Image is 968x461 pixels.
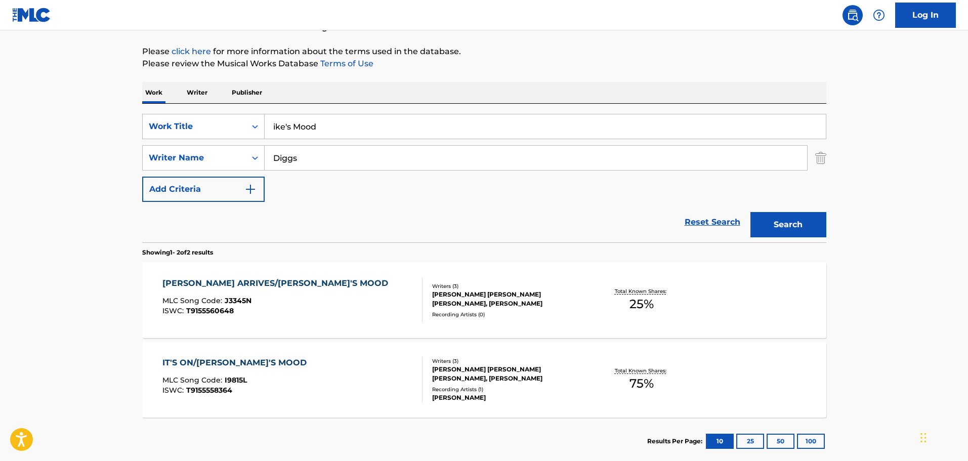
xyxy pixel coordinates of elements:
[615,287,669,295] p: Total Known Shares:
[162,306,186,315] span: ISWC :
[750,212,826,237] button: Search
[843,5,863,25] a: Public Search
[184,82,211,103] p: Writer
[229,82,265,103] p: Publisher
[149,152,240,164] div: Writer Name
[432,311,585,318] div: Recording Artists ( 0 )
[629,295,654,313] span: 25 %
[186,386,232,395] span: T9155558364
[432,357,585,365] div: Writers ( 3 )
[186,306,234,315] span: T9155560648
[647,437,705,446] p: Results Per Page:
[706,434,734,449] button: 10
[142,82,165,103] p: Work
[432,393,585,402] div: [PERSON_NAME]
[142,342,826,417] a: IT'S ON/[PERSON_NAME]'S MOODMLC Song Code:I9815LISWC:T9155558364Writers (3)[PERSON_NAME] [PERSON_...
[920,423,927,453] div: Drag
[244,183,257,195] img: 9d2ae6d4665cec9f34b9.svg
[142,46,826,58] p: Please for more information about the terms used in the database.
[873,9,885,21] img: help
[162,277,393,289] div: [PERSON_NAME] ARRIVES/[PERSON_NAME]'S MOOD
[615,367,669,374] p: Total Known Shares:
[432,386,585,393] div: Recording Artists ( 1 )
[432,290,585,308] div: [PERSON_NAME] [PERSON_NAME] [PERSON_NAME], [PERSON_NAME]
[172,47,211,56] a: click here
[869,5,889,25] div: Help
[162,375,225,385] span: MLC Song Code :
[162,357,312,369] div: IT'S ON/[PERSON_NAME]'S MOOD
[318,59,373,68] a: Terms of Use
[736,434,764,449] button: 25
[432,365,585,383] div: [PERSON_NAME] [PERSON_NAME] [PERSON_NAME], [PERSON_NAME]
[149,120,240,133] div: Work Title
[142,177,265,202] button: Add Criteria
[142,262,826,338] a: [PERSON_NAME] ARRIVES/[PERSON_NAME]'S MOODMLC Song Code:J3345NISWC:T9155560648Writers (3)[PERSON_...
[629,374,654,393] span: 75 %
[12,8,51,22] img: MLC Logo
[917,412,968,461] iframe: Chat Widget
[767,434,794,449] button: 50
[142,58,826,70] p: Please review the Musical Works Database
[797,434,825,449] button: 100
[847,9,859,21] img: search
[680,211,745,233] a: Reset Search
[225,296,251,305] span: J3345N
[162,386,186,395] span: ISWC :
[432,282,585,290] div: Writers ( 3 )
[815,145,826,171] img: Delete Criterion
[225,375,247,385] span: I9815L
[142,248,213,257] p: Showing 1 - 2 of 2 results
[162,296,225,305] span: MLC Song Code :
[142,114,826,242] form: Search Form
[895,3,956,28] a: Log In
